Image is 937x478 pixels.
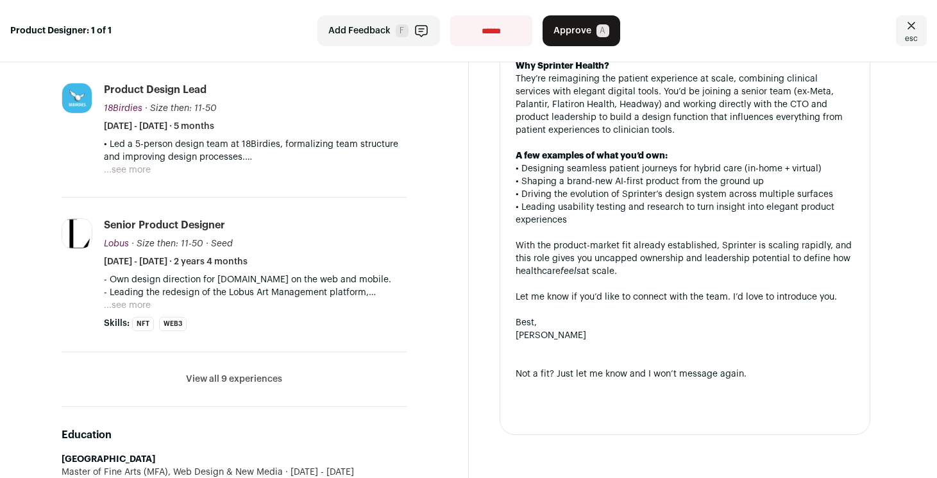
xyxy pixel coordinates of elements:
strong: Why Sprinter Health? [516,62,609,71]
span: F [396,24,409,37]
div: Product Design Lead [104,83,207,97]
strong: A few examples of what you’d own: [516,151,668,160]
a: Close [896,15,927,46]
span: · Size then: 11-50 [145,104,217,113]
li: Web3 [159,317,187,331]
li: NFT [132,317,154,331]
div: [PERSON_NAME] [516,329,855,342]
div: With the product-market fit already established, Sprinter is scaling rapidly, and this role gives... [516,239,855,278]
div: • Leading usability testing and research to turn insight into elegant product experiences [516,201,855,226]
span: · [206,237,208,250]
div: • Shaping a brand-new AI-first product from the ground up [516,175,855,188]
div: • Driving the evolution of Sprinter’s design system across multiple surfaces [516,188,855,201]
p: • Led a 5-person design team at 18Birdies, formalizing team structure and improving design proces... [104,138,407,164]
img: 177cd6048ca4fb09a5e8a16948eb1cfe8af36069bf60d60879aeccebf87b126c.jpg [62,83,92,113]
span: · Size then: 11-50 [131,239,203,248]
button: ...see more [104,299,151,312]
button: Approve A [543,15,620,46]
div: They’re reimagining the patient experience at scale, combining clinical services with elegant dig... [516,73,855,137]
span: 18Birdies [104,104,142,113]
span: [DATE] - [DATE] · 5 months [104,120,214,133]
span: Skills: [104,317,130,330]
img: 638f2087f9bdbeb795ced6ca843e990abcff18c12d2669e125d48a7abe521bda.jpg [62,217,92,250]
span: [DATE] - [DATE] · 2 years 4 months [104,255,248,268]
div: Best, [516,316,855,329]
strong: Product Designer: 1 of 1 [10,24,112,37]
span: Lobus [104,239,129,248]
em: feels [561,267,581,276]
h2: Education [62,427,407,443]
button: ...see more [104,164,151,176]
span: Approve [553,24,591,37]
span: esc [905,33,918,44]
div: • Designing seamless patient journeys for hybrid care (in-home + virtual) [516,162,855,175]
span: Add Feedback [328,24,391,37]
p: - Own design direction for [DOMAIN_NAME] on the web and mobile. [104,273,407,286]
div: Let me know if you’d like to connect with the team. I’d love to introduce you. [516,291,855,303]
strong: [GEOGRAPHIC_DATA] [62,455,155,464]
button: Add Feedback F [317,15,440,46]
span: A [596,24,609,37]
button: View all 9 experiences [186,373,282,386]
p: - Leading the redesign of the Lobus Art Management platform, improving user experience for existi... [104,286,407,299]
span: Seed [211,239,233,248]
div: Senior Product Designer [104,218,225,232]
div: Not a fit? Just let me know and I won’t message again. [516,368,855,380]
